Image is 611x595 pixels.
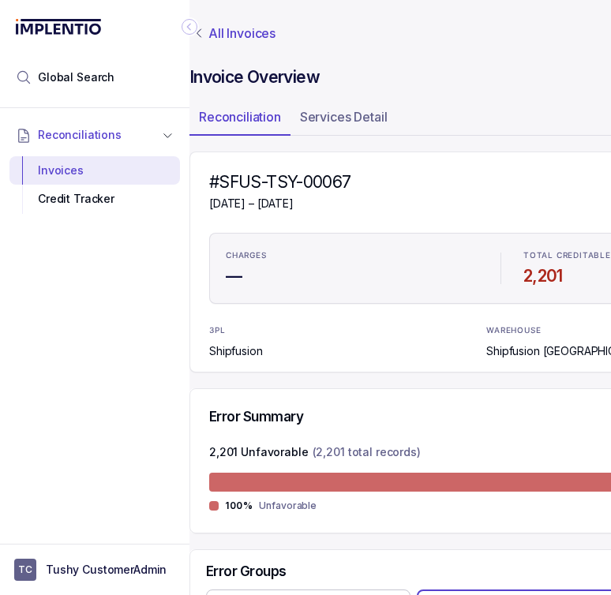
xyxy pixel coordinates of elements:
[300,107,388,126] p: Services Detail
[226,265,478,287] h4: —
[209,408,303,425] h5: Error Summary
[209,196,351,211] p: [DATE] – [DATE]
[199,107,281,126] p: Reconciliation
[216,240,488,297] li: Statistic CHARGES
[206,563,287,580] h5: Error Groups
[291,104,397,136] li: Tab Services Detail
[38,69,114,85] span: Global Search
[189,104,291,136] li: Tab Reconciliation
[225,500,253,512] p: 100%
[313,444,421,463] p: (2,201 total records)
[9,118,180,152] button: Reconciliations
[38,127,122,143] span: Reconciliations
[486,326,541,335] p: WAREHOUSE
[226,251,267,260] p: CHARGES
[22,156,167,185] div: Invoices
[209,171,351,193] h4: #SFUS-TSY-00067
[259,498,317,514] p: Unfavorable
[209,326,250,335] p: 3PL
[9,153,180,217] div: Reconciliations
[209,343,263,359] p: Shipfusion
[180,17,199,36] div: Collapse Icon
[14,559,36,581] span: User initials
[14,559,175,581] button: User initialsTushy CustomerAdmin
[208,25,276,41] p: All Invoices
[209,444,309,463] p: 2,201 Unfavorable
[22,185,167,213] div: Credit Tracker
[46,562,167,578] p: Tushy CustomerAdmin
[189,25,279,41] a: Link All Invoices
